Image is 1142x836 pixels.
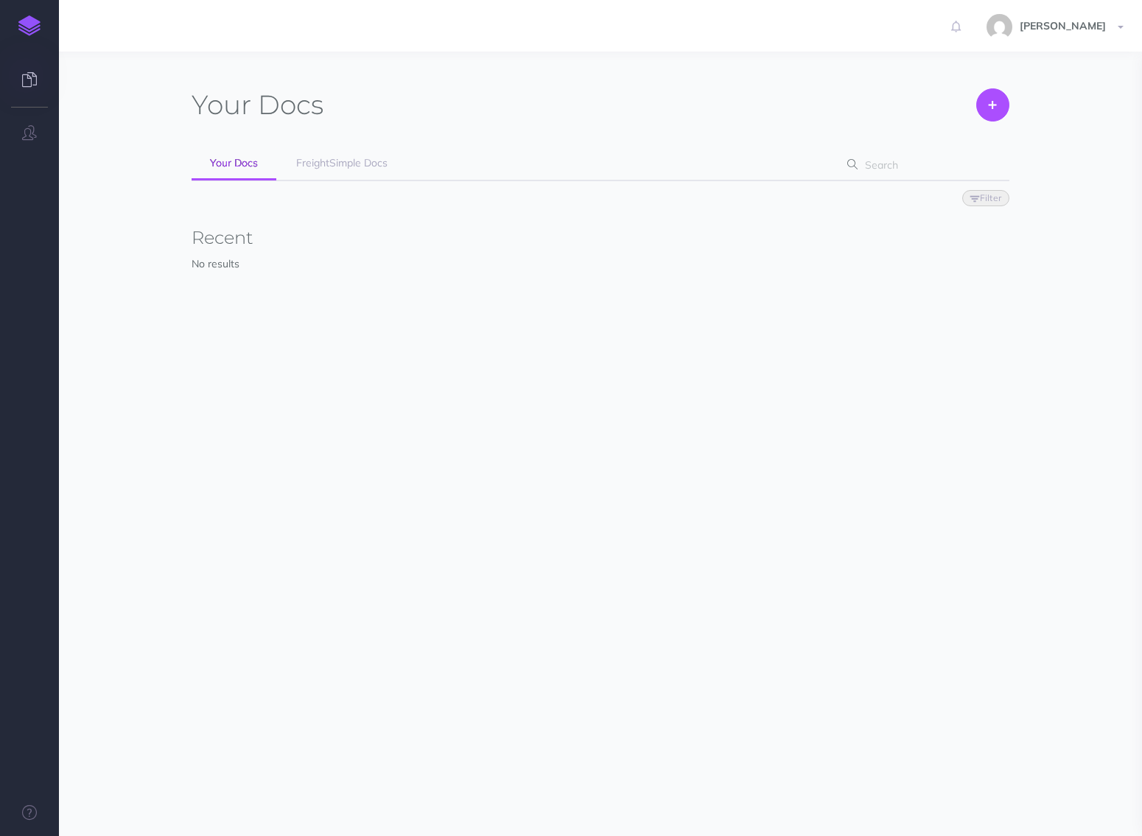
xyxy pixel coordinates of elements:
span: Your [192,88,251,121]
a: FreightSimple Docs [278,147,406,180]
span: Your Docs [210,156,258,169]
h3: Recent [192,228,1009,247]
h1: Docs [192,88,323,122]
img: logo-mark.svg [18,15,41,36]
p: No results [192,256,1009,272]
span: [PERSON_NAME] [1012,19,1113,32]
button: Filter [962,190,1009,206]
a: Your Docs [192,147,276,180]
input: Search [861,152,987,178]
img: b1b60b1f09e01447de828c9d38f33e49.jpg [987,14,1012,40]
span: FreightSimple Docs [296,156,388,169]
